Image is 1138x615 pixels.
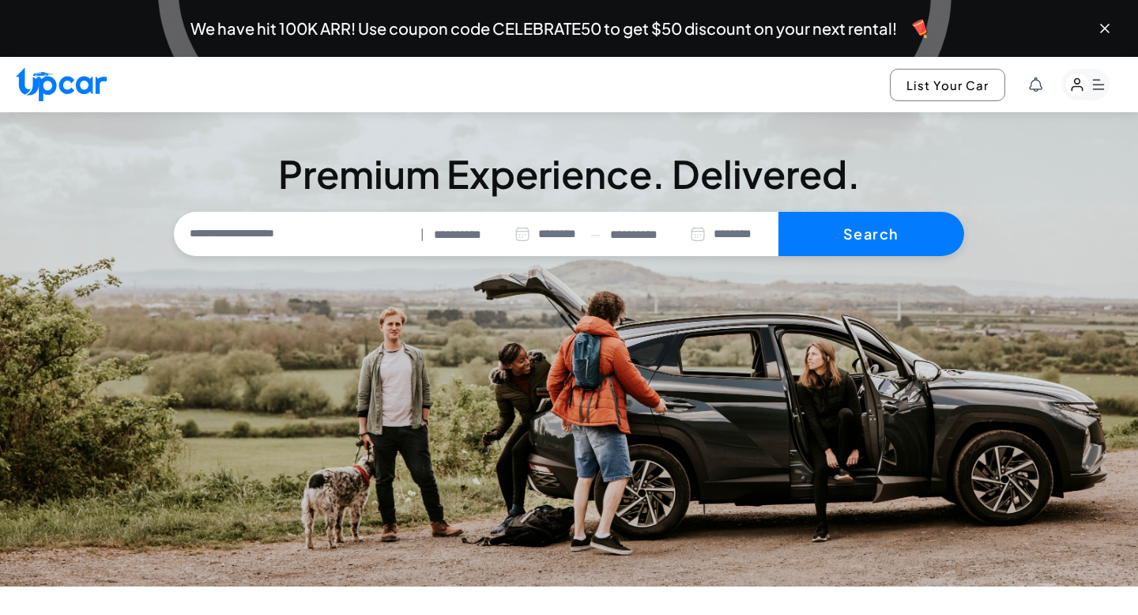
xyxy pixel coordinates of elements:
[190,21,897,36] span: We have hit 100K ARR! Use coupon code CELEBRATE50 to get $50 discount on your next rental!
[590,225,601,243] span: —
[1097,21,1113,36] button: Close banner
[890,69,1005,101] button: List Your Car
[420,225,424,243] span: |
[16,67,107,101] img: Upcar Logo
[174,155,964,193] h3: Premium Experience. Delivered.
[778,212,964,256] button: Search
